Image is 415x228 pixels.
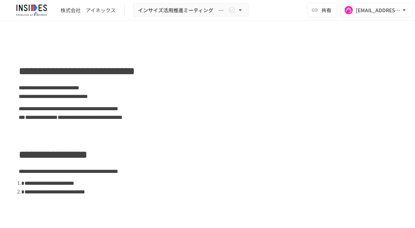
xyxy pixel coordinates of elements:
[340,3,412,17] button: [EMAIL_ADDRESS][DOMAIN_NAME]
[61,6,116,14] div: 株式会社 アイネックス
[138,6,227,15] span: インサイズ活用推進ミーティング ～1回目～
[9,4,55,16] img: JmGSPSkPjKwBq77AtHmwC7bJguQHJlCRQfAXtnx4WuV
[307,3,337,17] button: 共有
[133,3,249,17] button: インサイズ活用推進ミーティング ～1回目～
[321,6,331,14] span: 共有
[356,6,401,15] div: [EMAIL_ADDRESS][DOMAIN_NAME]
